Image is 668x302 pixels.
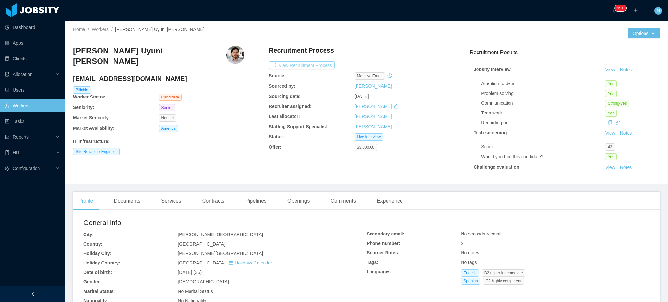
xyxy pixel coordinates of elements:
i: icon: book [5,150,9,155]
span: Allocation [13,72,33,77]
i: icon: history [387,73,392,78]
b: Languages: [367,269,392,274]
span: Yes [605,90,617,97]
span: [DATE] [355,94,369,99]
span: Candidate [159,94,182,101]
span: B2 upper intermediate [482,269,525,277]
i: icon: plus [633,8,638,13]
a: View [603,130,617,136]
a: icon: appstoreApps [5,37,60,50]
i: icon: solution [5,72,9,77]
a: View [603,67,617,72]
span: Strong-yes [605,100,629,107]
h3: Recruitment Results [470,48,660,56]
div: No tags [461,259,650,266]
a: icon: userWorkers [5,99,60,112]
span: Massive Email [355,72,385,80]
div: Copy [608,119,612,126]
a: icon: calendarHolidays Calendar [229,260,272,265]
div: Problem solving [481,90,605,97]
div: Contracts [197,192,230,210]
div: Communication [481,100,605,107]
span: Senior [159,104,175,111]
a: icon: profileTasks [5,115,60,128]
div: Experience [372,192,408,210]
button: Notes [617,129,635,137]
span: America [159,125,178,132]
span: 2 [461,241,463,246]
h4: Recruitment Process [269,46,334,55]
b: Recruiter assigned: [269,104,311,109]
span: Reports [13,134,29,140]
i: icon: setting [5,166,9,171]
b: Tags: [367,260,378,265]
span: [DATE] (35) [178,270,202,275]
span: Billable [73,86,91,94]
button: Notes [617,164,635,172]
h4: [EMAIL_ADDRESS][DOMAIN_NAME] [73,74,244,83]
a: [PERSON_NAME] [355,114,392,119]
span: [GEOGRAPHIC_DATA] [178,260,272,265]
a: Home [73,27,85,32]
a: [PERSON_NAME] [355,83,392,89]
b: Holiday Country: [83,260,120,265]
i: icon: bell [613,8,617,13]
h2: General Info [83,218,367,228]
b: Seniority: [73,105,94,110]
b: Phone number: [367,241,400,246]
span: No notes [461,250,479,255]
b: Worker Status: [73,94,105,99]
a: icon: exportView Recruitment Process [269,63,335,68]
b: Status: [269,134,284,139]
span: $3,800.00 [355,144,377,151]
b: Market Availability: [73,126,114,131]
span: 43 [605,143,615,151]
span: Not set [159,114,176,122]
span: Live interview [355,133,384,141]
span: Configuration [13,166,40,171]
i: icon: link [615,120,620,125]
b: IT Infrastructure : [73,139,110,144]
a: View [603,165,617,170]
span: / [111,27,113,32]
i: icon: edit [393,104,398,109]
b: Country: [83,241,102,247]
span: [PERSON_NAME][GEOGRAPHIC_DATA] [178,232,263,237]
i: icon: line-chart [5,135,9,139]
a: Workers [92,27,109,32]
div: Documents [109,192,145,210]
div: Comments [326,192,361,210]
b: Sourcer Notes: [367,250,399,255]
span: Yes [605,153,617,160]
span: [PERSON_NAME][GEOGRAPHIC_DATA] [178,251,263,256]
b: Source: [269,73,286,78]
span: No Marital Status [178,289,213,294]
span: No secondary email [461,231,501,236]
button: Optionsicon: down [628,28,660,38]
a: [PERSON_NAME] [355,124,392,129]
span: Site Reliability Engineer [73,148,120,155]
h3: [PERSON_NAME] Uyuni [PERSON_NAME] [73,46,226,67]
a: [PERSON_NAME] [355,104,392,109]
div: Pipelines [240,192,272,210]
span: English [461,269,479,277]
span: [PERSON_NAME] Uyuni [PERSON_NAME] [115,27,205,32]
span: / [88,27,89,32]
b: Gender: [83,279,101,284]
span: Yes [605,80,617,87]
div: Openings [282,192,315,210]
button: Notes [617,66,635,74]
div: Teamwork [481,110,605,116]
div: Services [156,192,186,210]
button: icon: exportView Recruitment Process [269,61,335,69]
i: icon: copy [608,120,612,125]
span: HR [13,150,19,155]
strong: Tech screening [474,130,507,135]
img: d762c864-b0ed-406d-9984-7d5fb302340e_68acc87f012d6-400w.png [226,46,244,64]
b: Secondary email: [367,231,404,236]
b: Market Seniority: [73,115,110,120]
div: Score [481,143,605,150]
span: [DEMOGRAPHIC_DATA] [178,279,229,284]
span: N [657,7,660,15]
b: Offer: [269,144,281,150]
